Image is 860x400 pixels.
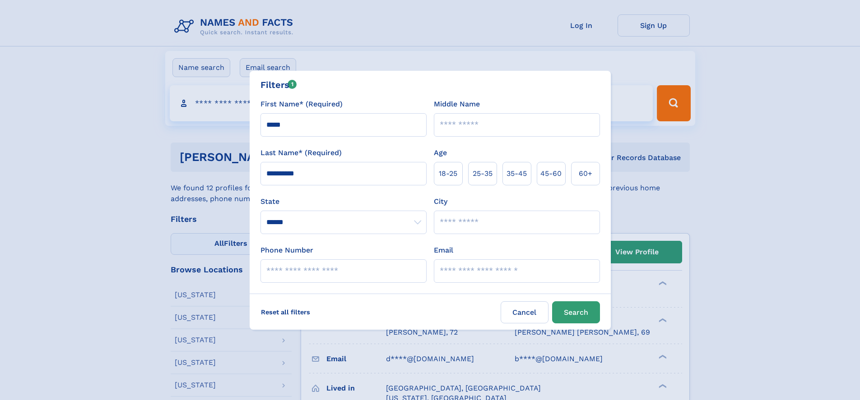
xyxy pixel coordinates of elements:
label: City [434,196,447,207]
label: Phone Number [260,245,313,256]
label: Middle Name [434,99,480,110]
label: Age [434,147,447,158]
span: 18‑25 [439,168,457,179]
label: State [260,196,427,207]
label: Email [434,245,453,256]
label: Reset all filters [255,301,316,323]
span: 25‑35 [473,168,493,179]
span: 35‑45 [507,168,527,179]
label: Cancel [501,301,549,323]
span: 45‑60 [540,168,562,179]
label: First Name* (Required) [260,99,343,110]
label: Last Name* (Required) [260,147,342,158]
span: 60+ [579,168,592,179]
button: Search [552,301,600,323]
div: Filters [260,78,297,92]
